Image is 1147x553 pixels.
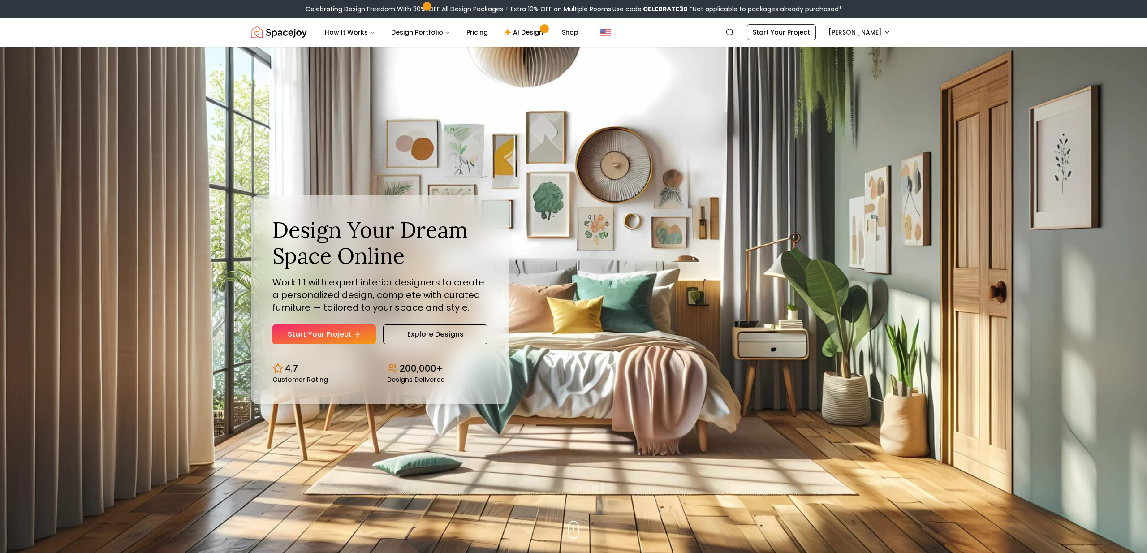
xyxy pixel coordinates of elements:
p: 4.7 [285,362,298,375]
small: Customer Rating [272,376,328,383]
div: Design stats [272,355,487,383]
span: Use code: [612,4,688,13]
img: United States [600,27,611,38]
button: Design Portfolio [384,23,457,41]
nav: Global [251,18,896,47]
div: Celebrating Design Freedom With 30% OFF All Design Packages + Extra 10% OFF on Multiple Rooms. [306,4,842,13]
a: Explore Designs [383,324,487,344]
a: Shop [555,23,586,41]
a: Spacejoy [251,23,307,41]
img: Spacejoy Logo [251,23,307,41]
span: *Not applicable to packages already purchased* [688,4,842,13]
p: Work 1:1 with expert interior designers to create a personalized design, complete with curated fu... [272,276,487,314]
h1: Design Your Dream Space Online [272,217,487,268]
b: CELEBRATE30 [643,4,688,13]
a: Pricing [459,23,495,41]
a: Start Your Project [272,324,376,344]
small: Designs Delivered [387,376,445,383]
button: How It Works [318,23,382,41]
nav: Main [318,23,586,41]
a: Start Your Project [747,24,816,40]
p: 200,000+ [400,362,443,375]
a: AI Design [497,23,553,41]
button: [PERSON_NAME] [823,24,896,40]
